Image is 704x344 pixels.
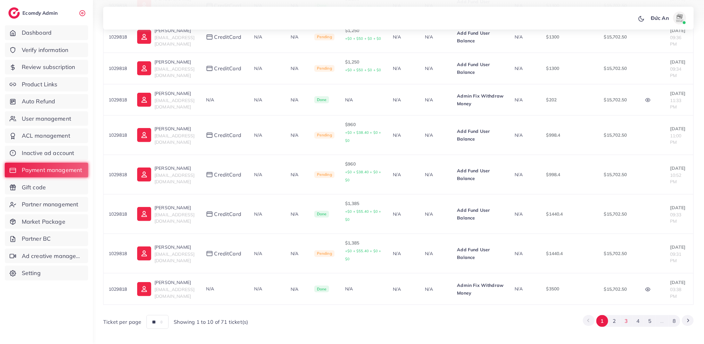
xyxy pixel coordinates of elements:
span: [EMAIL_ADDRESS][DOMAIN_NAME] [154,66,195,78]
p: $1300 [546,33,594,41]
span: N/A [254,211,262,217]
p: Add Fund User Balance [457,61,505,76]
p: [PERSON_NAME] [154,279,196,286]
img: payment [206,172,213,177]
img: ic-user-info.36bf1079.svg [137,282,151,296]
span: creditCard [214,132,242,139]
p: $960 [345,121,383,144]
p: $1,250 [345,27,383,42]
p: N/A [393,285,415,293]
p: N/A [425,33,447,41]
p: 1029818 [109,64,127,72]
p: [PERSON_NAME] [154,243,196,251]
span: Setting [22,269,41,277]
p: N/A [425,64,447,72]
span: ACL management [22,132,70,140]
span: N/A [254,97,262,103]
ul: Pagination [583,315,694,327]
p: 1029818 [109,33,127,41]
span: N/A [254,34,262,40]
span: Done [314,96,329,103]
p: $15,702.50 [604,96,627,104]
span: Product Links [22,80,58,89]
p: $15,702.50 [604,210,627,218]
span: Ad creative management [22,252,83,260]
div: N/A [345,286,383,292]
span: Dashboard [22,29,52,37]
p: N/A [291,33,304,41]
a: Setting [5,266,88,280]
span: Pending [314,132,335,139]
span: N/A [515,65,523,71]
p: N/A [393,250,415,257]
p: [PERSON_NAME] [154,125,196,133]
span: N/A [515,172,523,177]
span: [EMAIL_ADDRESS][DOMAIN_NAME] [154,35,195,47]
span: 03:38 PM [670,287,682,299]
a: Payment management [5,163,88,177]
p: [PERSON_NAME] [154,58,196,66]
button: Go to page 5 [644,315,656,327]
h2: Ecomdy Admin [22,10,59,16]
p: [PERSON_NAME] [154,204,196,211]
span: Pending [314,250,335,257]
a: Market Package [5,214,88,229]
span: creditCard [214,33,242,41]
span: [EMAIL_ADDRESS][DOMAIN_NAME] [154,133,195,145]
p: [DATE] [670,164,688,172]
div: N/A [345,97,383,103]
span: 09:31 PM [670,251,682,263]
button: Go to next page [682,315,694,326]
p: N/A [291,131,304,139]
p: [DATE] [670,279,688,286]
span: Ticket per page [103,318,141,326]
p: N/A [425,131,447,139]
p: N/A [291,96,304,104]
p: $1440.4 [546,210,594,218]
small: +$0 + $55.40 + $0 + $0 [345,249,381,261]
span: N/A [515,286,523,292]
p: $15,702.50 [604,171,627,178]
span: Review subscription [22,63,75,71]
small: +$0 + $55.40 + $0 + $0 [345,209,381,222]
span: N/A [515,132,523,138]
a: Review subscription [5,60,88,74]
p: 1029818 [109,250,127,257]
p: 1029818 [109,96,127,104]
span: N/A [515,211,523,217]
p: N/A [291,250,304,257]
p: $15,702.50 [604,250,627,257]
img: payment [206,133,213,138]
p: N/A [425,250,447,257]
a: Verify information [5,43,88,57]
img: payment [206,34,213,40]
p: N/A [393,64,415,72]
a: Partner BC [5,231,88,246]
p: $15,702.50 [604,131,627,139]
p: 1029818 [109,285,127,293]
p: N/A [291,171,304,178]
img: avatar [673,12,686,24]
span: 11:00 PM [670,133,682,145]
span: Inactive ad account [22,149,74,157]
span: N/A [254,172,262,177]
p: 1029818 [109,171,127,178]
a: logoEcomdy Admin [8,7,59,19]
span: N/A [515,34,523,40]
small: +$0 + $38.40 + $0 + $0 [345,170,381,182]
span: Done [314,211,329,218]
p: $15,702.50 [604,64,627,72]
p: N/A [393,171,415,178]
span: User management [22,115,71,123]
span: N/A [254,251,262,256]
p: $1300 [546,64,594,72]
a: Gift code [5,180,88,195]
span: Market Package [22,218,65,226]
span: N/A [254,286,262,292]
p: [DATE] [670,204,688,211]
button: Go to page 2 [608,315,620,327]
p: N/A [393,33,415,41]
span: Verify information [22,46,69,54]
a: ACL management [5,128,88,143]
p: Add Fund User Balance [457,127,505,143]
